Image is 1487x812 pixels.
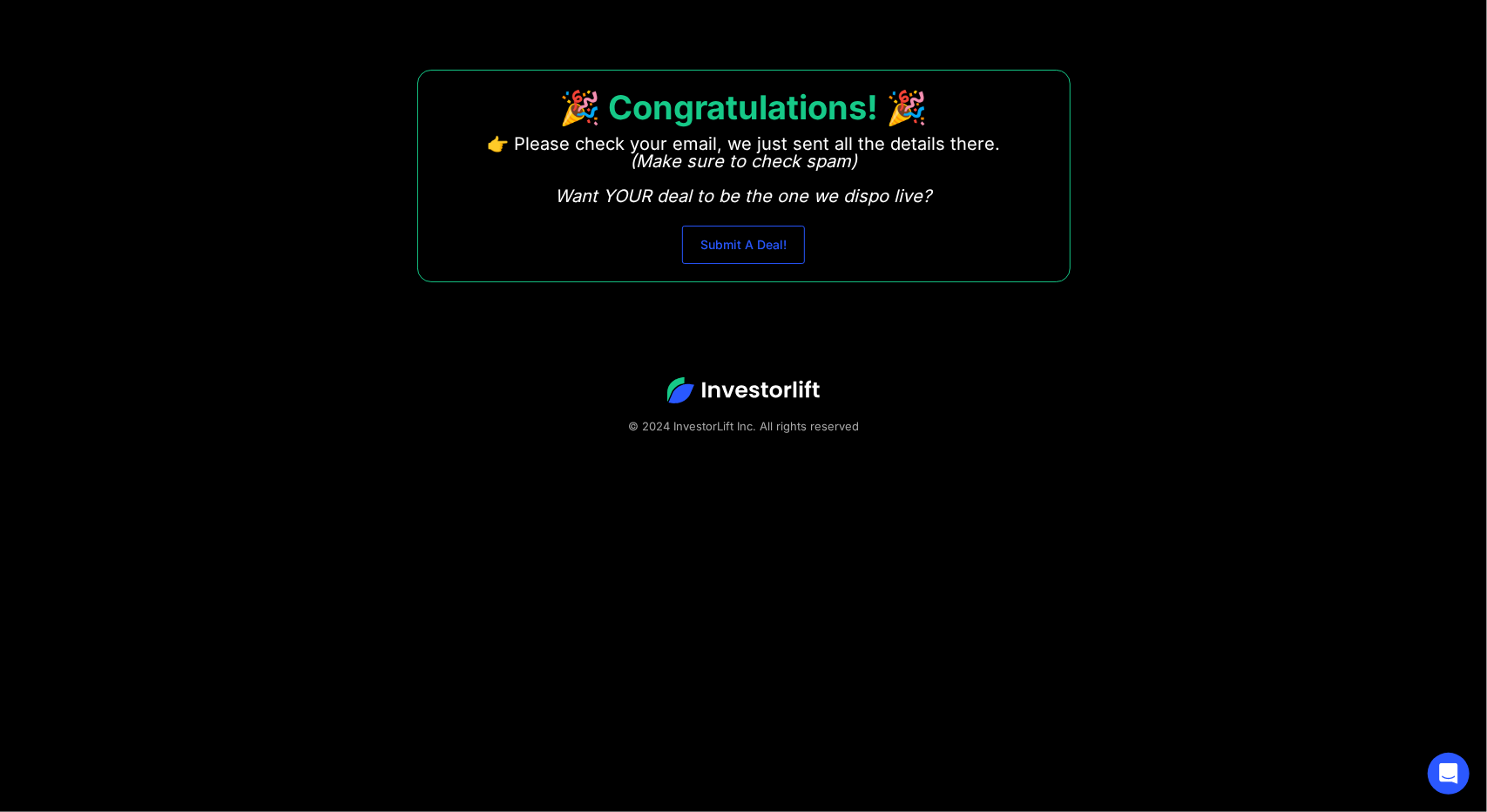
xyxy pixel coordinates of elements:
em: (Make sure to check spam) Want YOUR deal to be the one we dispo live? [556,151,932,206]
strong: 🎉 Congratulations! 🎉 [560,87,928,127]
p: 👉 Please check your email, we just sent all the details there. ‍ [487,135,1000,205]
a: Submit A Deal! [682,226,805,264]
div: Open Intercom Messenger [1428,753,1470,795]
div: © 2024 InvestorLift Inc. All rights reserved [61,417,1426,435]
